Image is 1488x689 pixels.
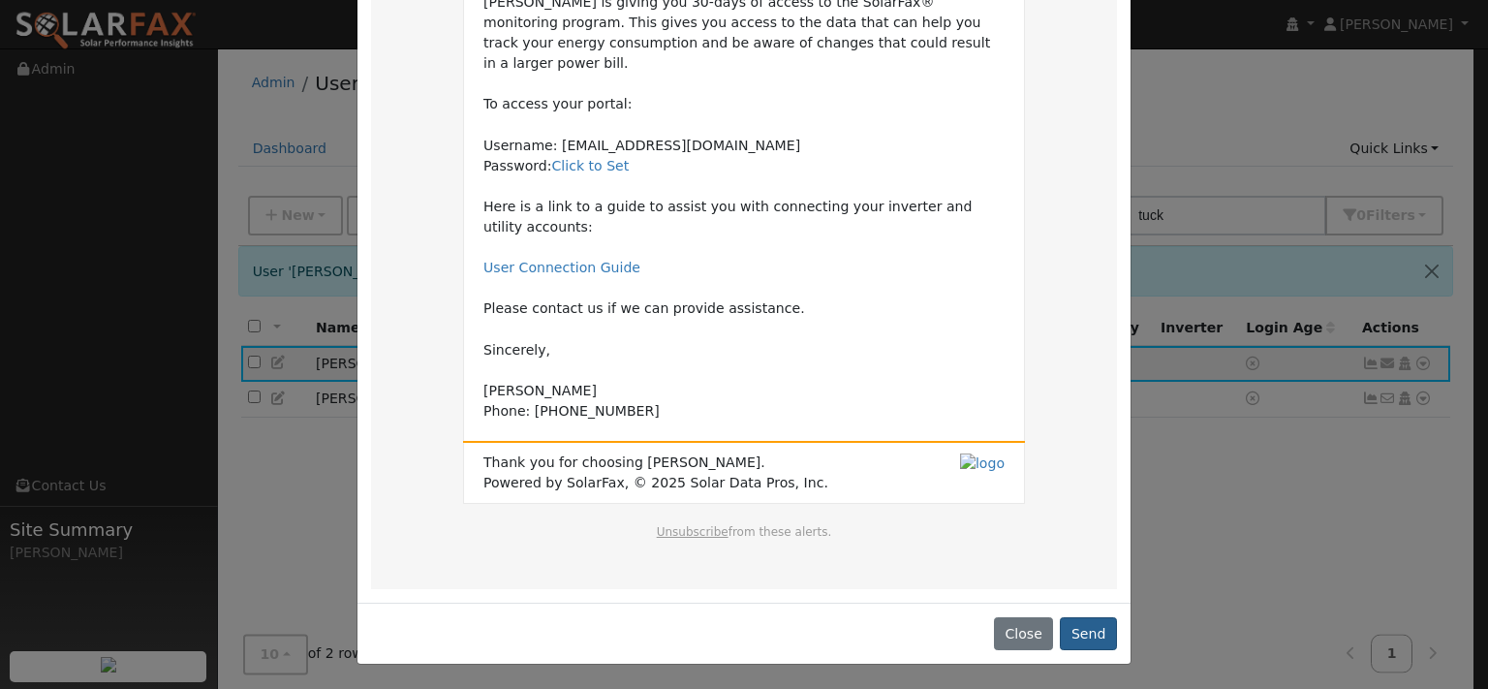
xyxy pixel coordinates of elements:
[483,260,640,275] a: User Connection Guide
[482,523,1006,560] td: from these alerts.
[960,454,1005,474] img: logo
[1060,617,1117,650] button: Send
[483,453,828,493] span: Thank you for choosing [PERSON_NAME]. Powered by SolarFax, © 2025 Solar Data Pros, Inc.
[994,617,1053,650] button: Close
[657,525,728,539] a: Unsubscribe
[552,158,630,173] a: Click to Set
